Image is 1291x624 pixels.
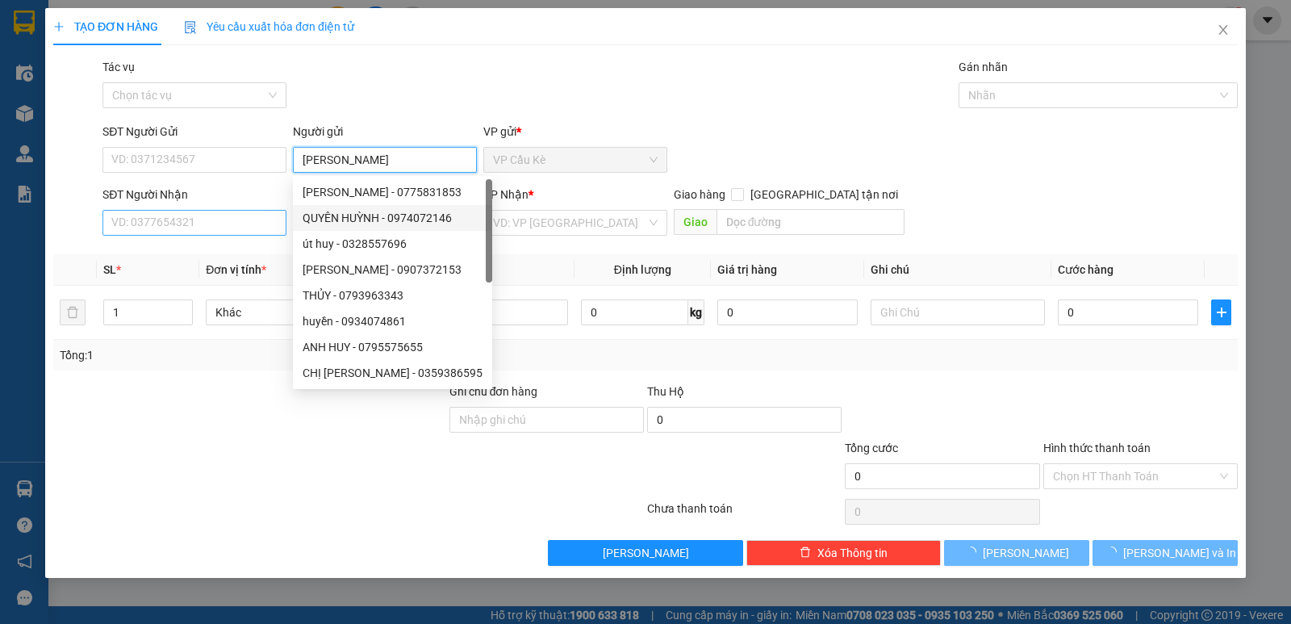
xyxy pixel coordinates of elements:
[293,283,492,308] div: THỦY - 0793963343
[647,385,684,398] span: Thu Hộ
[293,257,492,283] div: THÚY QUỲNH - 0907372153
[303,235,483,253] div: út huy - 0328557696
[614,263,671,276] span: Định lượng
[965,547,983,558] span: loading
[53,20,158,33] span: TẠO ĐƠN HÀNG
[483,188,529,201] span: VP Nhận
[6,54,162,85] span: VP [PERSON_NAME] ([GEOGRAPHIC_DATA])
[483,123,667,140] div: VP gửi
[303,287,483,304] div: THỦY - 0793963343
[1211,299,1231,325] button: plus
[102,123,286,140] div: SĐT Người Gửi
[293,334,492,360] div: ANH HUY - 0795575655
[6,54,236,85] p: NHẬN:
[1043,442,1151,454] label: Hình thức thanh toán
[184,21,197,34] img: icon
[303,209,483,227] div: QUYÊN HUỲNH - 0974072146
[101,31,150,47] span: DƯƠNG
[548,540,742,566] button: [PERSON_NAME]
[184,20,354,33] span: Yêu cầu xuất hóa đơn điện tử
[674,209,717,235] span: Giao
[293,231,492,257] div: út huy - 0328557696
[800,547,811,559] span: delete
[303,364,483,382] div: CHỊ [PERSON_NAME] - 0359386595
[60,299,86,325] button: delete
[103,263,116,276] span: SL
[845,442,898,454] span: Tổng cước
[983,544,1069,562] span: [PERSON_NAME]
[817,544,888,562] span: Xóa Thông tin
[10,87,136,103] span: HOÀNG LONG FOODS
[1093,540,1238,566] button: [PERSON_NAME] và In
[102,61,135,73] label: Tác vụ
[293,205,492,231] div: QUYÊN HUỲNH - 0974072146
[293,360,492,386] div: CHỊ HUYỀN - 0359386595
[717,209,905,235] input: Dọc đường
[293,179,492,205] div: LƯU HUY - 0775831853
[1105,547,1123,558] span: loading
[1201,8,1246,53] button: Close
[449,385,538,398] label: Ghi chú đơn hàng
[303,338,483,356] div: ANH HUY - 0795575655
[1212,306,1230,319] span: plus
[717,299,858,325] input: 0
[6,31,236,47] p: GỬI:
[1217,23,1230,36] span: close
[303,183,483,201] div: [PERSON_NAME] - 0775831853
[215,300,370,325] span: Khác
[871,299,1045,325] input: Ghi Chú
[6,105,39,120] span: GIAO:
[744,186,905,203] span: [GEOGRAPHIC_DATA] tận nơi
[33,31,150,47] span: VP Cầu Kè -
[206,263,266,276] span: Đơn vị tính
[1058,263,1113,276] span: Cước hàng
[54,9,187,24] strong: BIÊN NHẬN GỬI HÀNG
[603,544,689,562] span: [PERSON_NAME]
[1123,544,1236,562] span: [PERSON_NAME] và In
[674,188,725,201] span: Giao hàng
[303,261,483,278] div: [PERSON_NAME] - 0907372153
[959,61,1008,73] label: Gán nhãn
[864,254,1051,286] th: Ghi chú
[688,299,704,325] span: kg
[944,540,1089,566] button: [PERSON_NAME]
[60,346,499,364] div: Tổng: 1
[303,312,483,330] div: huyền - 0934074861
[493,148,658,172] span: VP Cầu Kè
[293,123,477,140] div: Người gửi
[746,540,941,566] button: deleteXóa Thông tin
[717,263,777,276] span: Giá trị hàng
[53,21,65,32] span: plus
[6,87,136,103] span: -
[293,308,492,334] div: huyền - 0934074861
[102,186,286,203] div: SĐT Người Nhận
[645,500,843,528] div: Chưa thanh toán
[449,407,644,433] input: Ghi chú đơn hàng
